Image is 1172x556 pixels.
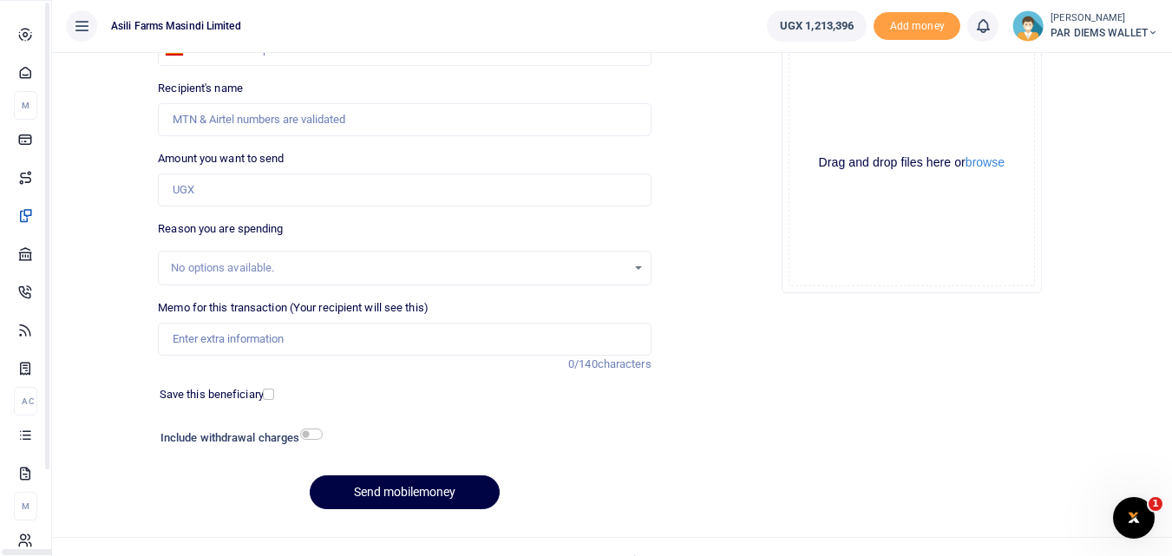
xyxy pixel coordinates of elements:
input: MTN & Airtel numbers are validated [158,103,651,136]
button: Send mobilemoney [310,475,500,509]
label: Save this beneficiary [160,386,264,403]
span: UGX 1,213,396 [780,17,854,35]
button: browse [966,156,1005,168]
label: Recipient's name [158,80,243,97]
span: 0/140 [568,357,598,370]
span: PAR DIEMS WALLET [1051,25,1158,41]
span: Add money [874,12,960,41]
li: M [14,492,37,520]
a: Add money [874,18,960,31]
li: M [14,91,37,120]
input: Enter extra information [158,323,651,356]
a: profile-user [PERSON_NAME] PAR DIEMS WALLET [1012,10,1158,42]
span: 1 [1149,497,1162,511]
img: profile-user [1012,10,1044,42]
div: File Uploader [782,33,1042,293]
div: No options available. [171,259,625,277]
div: Drag and drop files here or [789,154,1034,171]
label: Memo for this transaction (Your recipient will see this) [158,299,429,317]
span: Asili Farms Masindi Limited [104,18,248,34]
li: Ac [14,387,37,415]
li: Wallet ballance [760,10,874,42]
input: UGX [158,173,651,206]
span: characters [598,357,651,370]
small: [PERSON_NAME] [1051,11,1158,26]
iframe: Intercom live chat [1113,497,1155,539]
li: Toup your wallet [874,12,960,41]
label: Reason you are spending [158,220,283,238]
h6: Include withdrawal charges [160,431,315,445]
label: Amount you want to send [158,150,284,167]
a: UGX 1,213,396 [767,10,867,42]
